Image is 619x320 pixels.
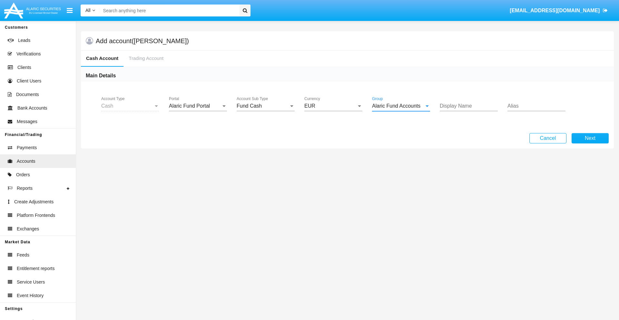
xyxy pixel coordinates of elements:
span: Verifications [16,51,41,57]
span: [EMAIL_ADDRESS][DOMAIN_NAME] [510,8,600,13]
h5: Add account ([PERSON_NAME]) [96,38,189,44]
img: Logo image [3,1,62,20]
button: Next [572,133,609,143]
span: Reports [17,185,33,192]
a: [EMAIL_ADDRESS][DOMAIN_NAME] [507,2,611,20]
span: Feeds [17,252,29,258]
span: Bank Accounts [17,105,47,112]
span: Client Users [17,78,41,84]
span: Event History [17,292,44,299]
span: Documents [16,91,39,98]
span: Fund Cash [237,103,262,109]
span: Accounts [17,158,35,165]
span: Service Users [17,279,45,286]
span: Leads [18,37,30,44]
h6: Main Details [86,72,116,79]
span: Clients [17,64,31,71]
span: All [85,8,91,13]
span: Create Adjustments [14,199,54,205]
span: EUR [304,103,315,109]
button: Cancel [529,133,566,143]
span: Entitlement reports [17,265,55,272]
span: Orders [16,171,30,178]
span: Platform Frontends [17,212,55,219]
input: Search [100,5,237,16]
a: All [81,7,100,14]
span: Cash [101,103,113,109]
span: Payments [17,144,37,151]
span: Exchanges [17,226,39,232]
span: Messages [17,118,37,125]
span: Alaric Fund Accounts [372,103,420,109]
span: Alaric Fund Portal [169,103,210,109]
